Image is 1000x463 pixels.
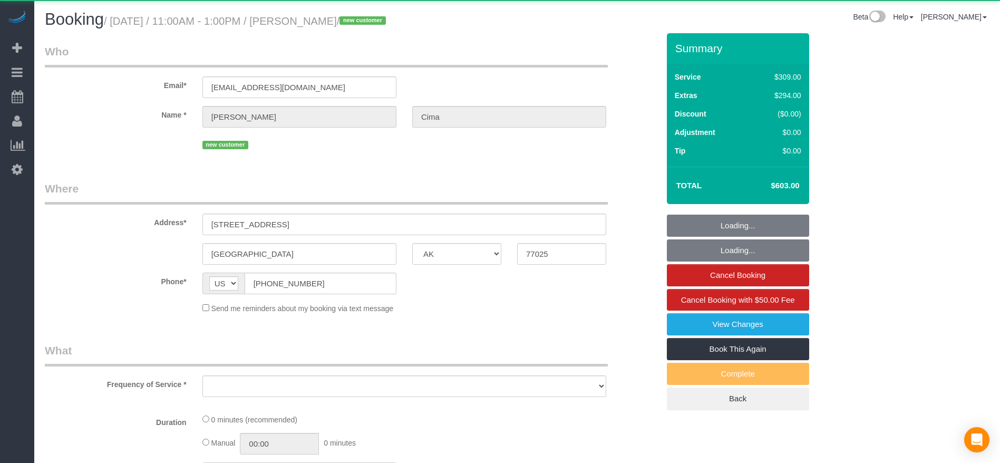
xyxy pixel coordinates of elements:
span: 0 minutes (recommended) [211,416,297,424]
label: Frequency of Service * [37,375,195,390]
a: Beta [853,13,886,21]
input: Email* [202,76,396,98]
input: First Name* [202,106,396,128]
label: Address* [37,214,195,228]
a: Help [893,13,914,21]
div: $294.00 [752,90,801,101]
a: Cancel Booking [667,264,809,286]
h4: $603.00 [739,181,799,190]
legend: Where [45,181,608,205]
label: Adjustment [675,127,715,138]
a: View Changes [667,313,809,335]
span: Manual [211,439,236,447]
a: Book This Again [667,338,809,360]
legend: Who [45,44,608,67]
div: $309.00 [752,72,801,82]
small: / [DATE] / 11:00AM - 1:00PM / [PERSON_NAME] [104,15,389,27]
input: Last Name* [412,106,606,128]
h3: Summary [675,42,804,54]
span: Cancel Booking with $50.00 Fee [681,295,795,304]
legend: What [45,343,608,366]
div: Open Intercom Messenger [964,427,989,452]
img: Automaid Logo [6,11,27,25]
a: Back [667,388,809,410]
label: Name * [37,106,195,120]
input: Zip Code* [517,243,606,265]
label: Service [675,72,701,82]
strong: Total [676,181,702,190]
label: Discount [675,109,706,119]
span: Send me reminders about my booking via text message [211,304,394,313]
span: new customer [339,16,385,25]
label: Email* [37,76,195,91]
a: Cancel Booking with $50.00 Fee [667,289,809,311]
input: City* [202,243,396,265]
label: Phone* [37,273,195,287]
div: $0.00 [752,127,801,138]
div: ($0.00) [752,109,801,119]
span: Booking [45,10,104,28]
span: 0 minutes [324,439,356,447]
span: / [337,15,389,27]
label: Tip [675,146,686,156]
input: Phone* [245,273,396,294]
label: Extras [675,90,697,101]
img: New interface [868,11,886,24]
a: [PERSON_NAME] [921,13,987,21]
div: $0.00 [752,146,801,156]
span: new customer [202,141,248,149]
label: Duration [37,413,195,428]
